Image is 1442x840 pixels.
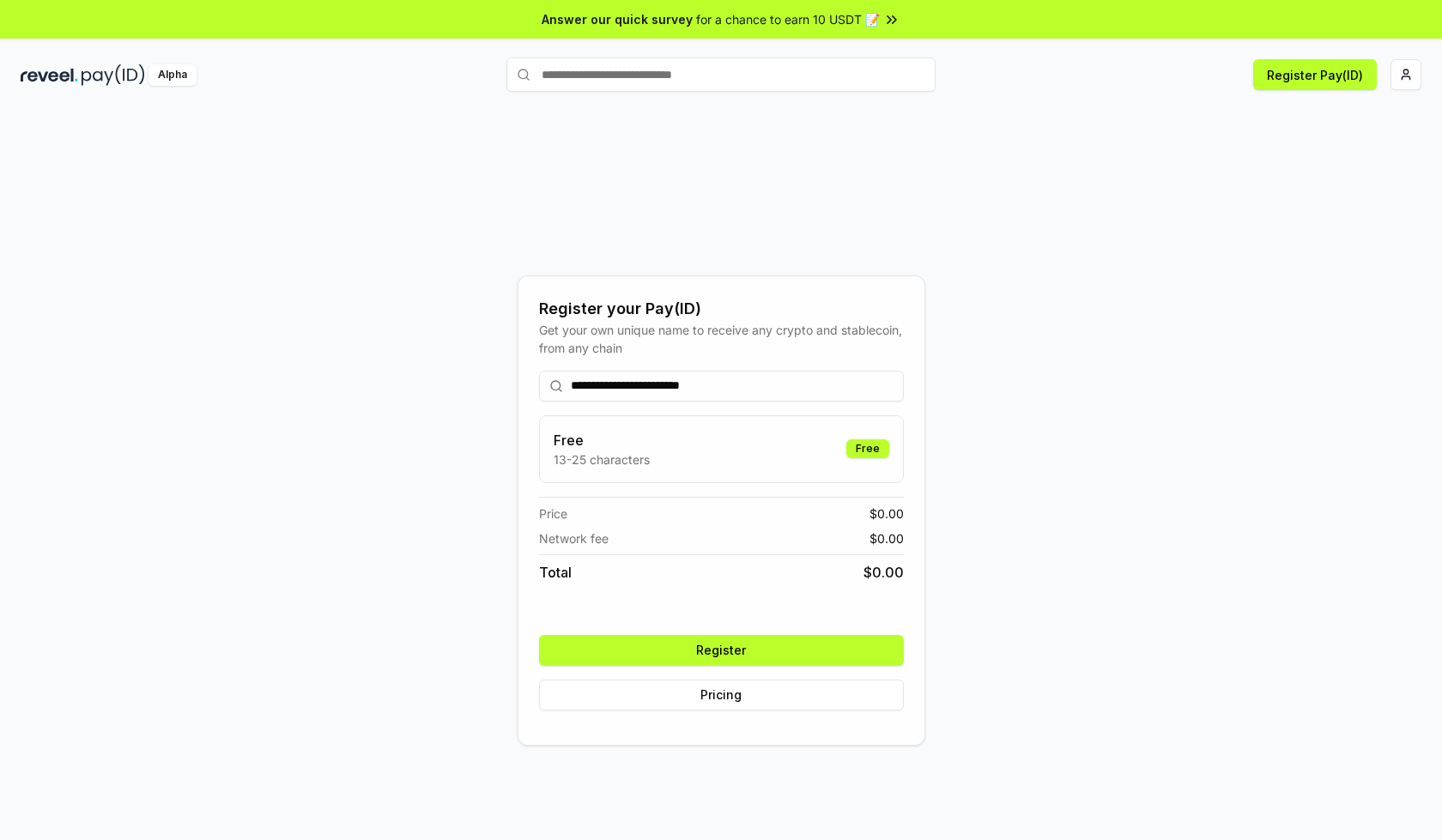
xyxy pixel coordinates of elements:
div: Free [846,439,889,458]
button: Register [539,635,904,666]
div: Register your Pay(ID) [539,297,904,321]
span: $ 0.00 [869,505,904,523]
span: for a chance to earn 10 USDT 📝 [696,10,880,28]
button: Pricing [539,680,904,710]
img: reveel_dark [21,64,78,86]
span: Answer our quick survey [542,10,693,28]
p: 13-25 characters [554,450,650,468]
img: pay_id [82,64,145,86]
span: Network fee [539,529,609,547]
span: $ 0.00 [869,529,904,547]
span: Price [539,505,567,523]
div: Alpha [148,64,197,86]
div: Get your own unique name to receive any crypto and stablecoin, from any chain [539,321,904,357]
h3: Free [554,430,650,450]
span: $ 0.00 [863,562,904,583]
button: Register Pay(ID) [1253,59,1377,90]
span: Total [539,562,572,583]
